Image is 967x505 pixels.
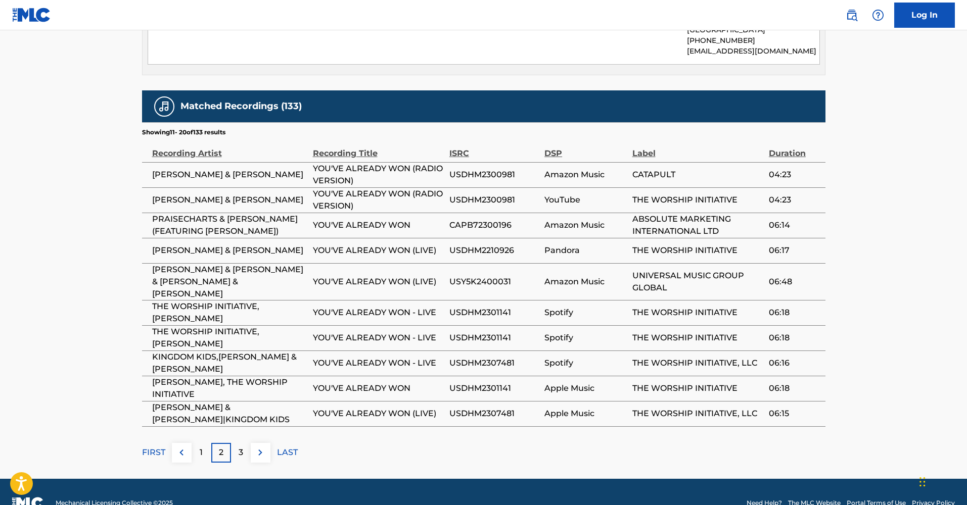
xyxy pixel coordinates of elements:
[313,244,444,257] span: YOU'VE ALREADY WON (LIVE)
[632,307,764,319] span: THE WORSHIP INITIATIVE
[313,163,444,187] span: YOU'VE ALREADY WON (RADIO VERSION)
[687,46,819,57] p: [EMAIL_ADDRESS][DOMAIN_NAME]
[632,332,764,344] span: THE WORSHIP INITIATIVE
[868,5,888,25] div: Help
[158,100,170,113] img: Matched Recordings
[769,357,820,369] span: 06:16
[687,35,819,46] p: [PHONE_NUMBER]
[449,219,539,231] span: CAPB72300196
[769,276,820,288] span: 06:48
[152,194,308,206] span: [PERSON_NAME] & [PERSON_NAME]
[632,270,764,294] span: UNIVERSAL MUSIC GROUP GLOBAL
[175,446,188,459] img: left
[544,219,627,231] span: Amazon Music
[544,408,627,420] span: Apple Music
[449,357,539,369] span: USDHM2307481
[254,446,266,459] img: right
[544,357,627,369] span: Spotify
[769,307,820,319] span: 06:18
[449,332,539,344] span: USDHM2301141
[449,307,539,319] span: USDHM2301141
[632,213,764,237] span: ABSOLUTE MARKETING INTERNATIONAL LTD
[632,169,764,181] span: CATAPULT
[449,169,539,181] span: USDHM2300981
[632,382,764,394] span: THE WORSHIP INITIATIVE
[152,264,308,300] span: [PERSON_NAME] & [PERSON_NAME] & [PERSON_NAME] & [PERSON_NAME]
[152,376,308,400] span: [PERSON_NAME], THE WORSHIP INITIATIVE
[313,276,444,288] span: YOU'VE ALREADY WON (LIVE)
[769,332,820,344] span: 06:18
[769,244,820,257] span: 06:17
[449,276,539,288] span: USY5K2400031
[544,244,627,257] span: Pandora
[152,213,308,237] span: PRAISECHARTS & [PERSON_NAME] (FEATURING [PERSON_NAME])
[544,307,627,319] span: Spotify
[313,219,444,231] span: YOU'VE ALREADY WON
[544,194,627,206] span: YouTube
[152,300,308,325] span: THE WORSHIP INITIATIVE,[PERSON_NAME]
[142,128,225,137] p: Showing 11 - 20 of 133 results
[632,137,764,160] div: Label
[313,332,444,344] span: YOU'VE ALREADY WON - LIVE
[219,446,223,459] p: 2
[152,244,308,257] span: [PERSON_NAME] & [PERSON_NAME]
[842,5,862,25] a: Public Search
[916,457,967,505] iframe: Chat Widget
[152,137,308,160] div: Recording Artist
[872,9,884,21] img: help
[142,446,165,459] p: FIRST
[313,137,444,160] div: Recording Title
[449,137,539,160] div: ISRC
[200,446,203,459] p: 1
[769,137,820,160] div: Duration
[769,169,820,181] span: 04:23
[769,382,820,394] span: 06:18
[449,194,539,206] span: USDHM2300981
[632,194,764,206] span: THE WORSHIP INITIATIVE
[313,408,444,420] span: YOU'VE ALREADY WON (LIVE)
[180,100,302,112] h5: Matched Recordings (133)
[313,307,444,319] span: YOU'VE ALREADY WON - LIVE
[544,332,627,344] span: Spotify
[769,219,820,231] span: 06:14
[544,137,627,160] div: DSP
[449,382,539,394] span: USDHM2301141
[894,3,955,28] a: Log In
[632,408,764,420] span: THE WORSHIP INITIATIVE, LLC
[239,446,243,459] p: 3
[152,326,308,350] span: THE WORSHIP INITIATIVE,[PERSON_NAME]
[769,194,820,206] span: 04:23
[313,382,444,394] span: YOU'VE ALREADY WON
[919,467,926,497] div: Drag
[152,169,308,181] span: [PERSON_NAME] & [PERSON_NAME]
[152,351,308,375] span: KINGDOM KIDS,[PERSON_NAME] & [PERSON_NAME]
[544,382,627,394] span: Apple Music
[313,357,444,369] span: YOU'VE ALREADY WON - LIVE
[12,8,51,22] img: MLC Logo
[846,9,858,21] img: search
[632,244,764,257] span: THE WORSHIP INITIATIVE
[152,401,308,426] span: [PERSON_NAME] & [PERSON_NAME]|KINGDOM KIDS
[544,276,627,288] span: Amazon Music
[769,408,820,420] span: 06:15
[449,244,539,257] span: USDHM2210926
[632,357,764,369] span: THE WORSHIP INITIATIVE, LLC
[313,188,444,212] span: YOU'VE ALREADY WON (RADIO VERSION)
[277,446,298,459] p: LAST
[544,169,627,181] span: Amazon Music
[449,408,539,420] span: USDHM2307481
